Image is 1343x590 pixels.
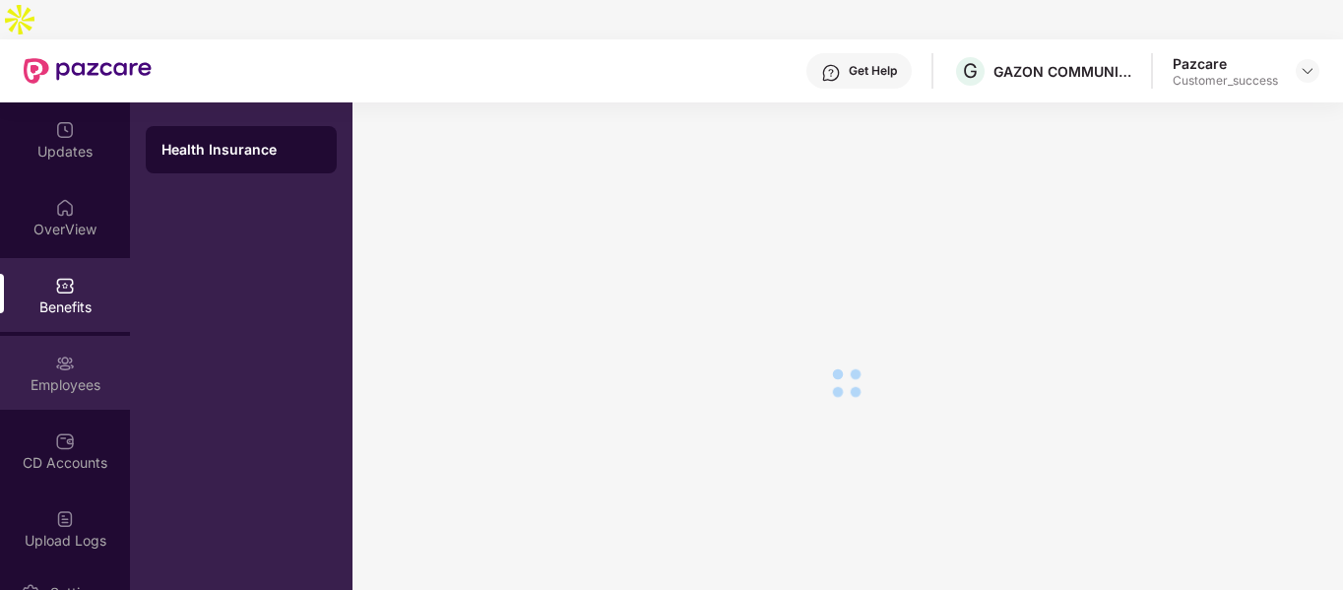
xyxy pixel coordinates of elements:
[55,431,75,451] img: svg+xml;base64,PHN2ZyBpZD0iQ0RfQWNjb3VudHMiIGRhdGEtbmFtZT0iQ0QgQWNjb3VudHMiIHhtbG5zPSJodHRwOi8vd3...
[849,63,897,79] div: Get Help
[55,198,75,218] img: svg+xml;base64,PHN2ZyBpZD0iSG9tZSIgeG1sbnM9Imh0dHA6Ly93d3cudzMub3JnLzIwMDAvc3ZnIiB3aWR0aD0iMjAiIG...
[993,62,1131,81] div: GAZON COMMUNICATIONS INDIA LIMITED
[55,509,75,529] img: svg+xml;base64,PHN2ZyBpZD0iVXBsb2FkX0xvZ3MiIGRhdGEtbmFtZT0iVXBsb2FkIExvZ3MiIHhtbG5zPSJodHRwOi8vd3...
[1173,73,1278,89] div: Customer_success
[161,140,321,160] div: Health Insurance
[55,120,75,140] img: svg+xml;base64,PHN2ZyBpZD0iVXBkYXRlZCIgeG1sbnM9Imh0dHA6Ly93d3cudzMub3JnLzIwMDAvc3ZnIiB3aWR0aD0iMj...
[1300,63,1315,79] img: svg+xml;base64,PHN2ZyBpZD0iRHJvcGRvd24tMzJ4MzIiIHhtbG5zPSJodHRwOi8vd3d3LnczLm9yZy8yMDAwL3N2ZyIgd2...
[55,354,75,373] img: svg+xml;base64,PHN2ZyBpZD0iRW1wbG95ZWVzIiB4bWxucz0iaHR0cDovL3d3dy53My5vcmcvMjAwMC9zdmciIHdpZHRoPS...
[24,58,152,84] img: New Pazcare Logo
[821,63,841,83] img: svg+xml;base64,PHN2ZyBpZD0iSGVscC0zMngzMiIgeG1sbnM9Imh0dHA6Ly93d3cudzMub3JnLzIwMDAvc3ZnIiB3aWR0aD...
[1173,54,1278,73] div: Pazcare
[55,276,75,295] img: svg+xml;base64,PHN2ZyBpZD0iQmVuZWZpdHMiIHhtbG5zPSJodHRwOi8vd3d3LnczLm9yZy8yMDAwL3N2ZyIgd2lkdGg9Ij...
[963,59,978,83] span: G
